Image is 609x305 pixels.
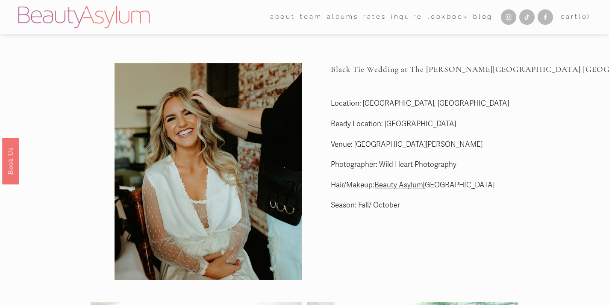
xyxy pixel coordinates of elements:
p: Venue: [GEOGRAPHIC_DATA][PERSON_NAME] [331,138,567,151]
a: folder dropdown [300,11,322,24]
a: Lookbook [427,11,468,24]
span: ( ) [579,13,591,21]
a: Beauty Asylum [374,181,423,190]
a: folder dropdown [270,11,295,24]
img: Beauty Asylum | Bridal Hair &amp; Makeup Charlotte &amp; Atlanta [18,6,150,28]
p: Location: [GEOGRAPHIC_DATA], [GEOGRAPHIC_DATA] [331,97,567,110]
a: Facebook [538,9,553,25]
a: Blog [473,11,493,24]
a: albums [327,11,359,24]
a: 0 items in cart [561,11,591,23]
a: Inquire [391,11,423,24]
a: Rates [363,11,386,24]
a: Instagram [501,9,516,25]
p: Season: Fall/ October [331,199,567,212]
span: about [270,11,295,23]
p: Hair/Makeup: [GEOGRAPHIC_DATA] [331,179,567,192]
span: 0 [582,13,588,21]
p: Photographer: Wild Heart Photography [331,158,567,172]
a: TikTok [519,9,535,25]
a: Book Us [2,137,19,184]
p: Ready Location: [GEOGRAPHIC_DATA] [331,118,567,131]
span: team [300,11,322,23]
